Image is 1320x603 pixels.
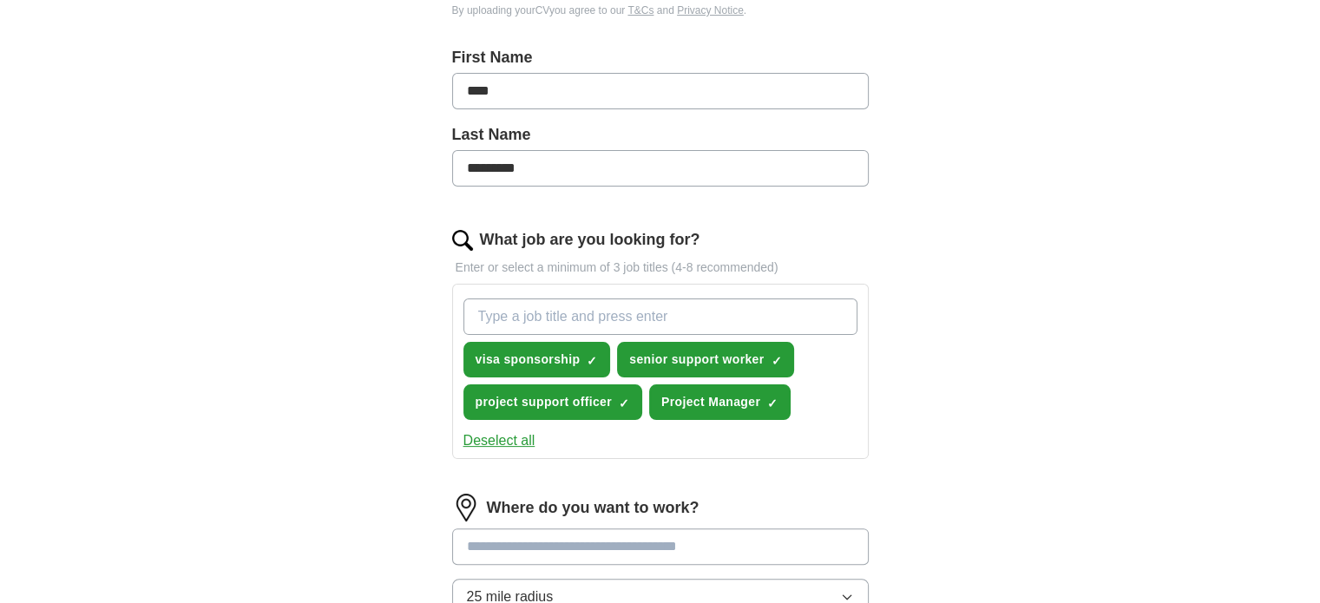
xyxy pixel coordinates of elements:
label: First Name [452,46,869,69]
label: What job are you looking for? [480,228,700,252]
span: ✓ [587,354,597,368]
a: Privacy Notice [677,4,744,16]
button: visa sponsorship✓ [463,342,611,377]
input: Type a job title and press enter [463,298,857,335]
button: Project Manager✓ [649,384,791,420]
button: Deselect all [463,430,535,451]
span: visa sponsorship [476,351,581,369]
span: senior support worker [629,351,764,369]
img: search.png [452,230,473,251]
button: project support officer✓ [463,384,642,420]
label: Last Name [452,123,869,147]
div: By uploading your CV you agree to our and . [452,3,869,18]
span: ✓ [767,397,778,410]
span: ✓ [619,397,629,410]
p: Enter or select a minimum of 3 job titles (4-8 recommended) [452,259,869,277]
span: Project Manager [661,393,760,411]
label: Where do you want to work? [487,496,699,520]
span: project support officer [476,393,612,411]
span: ✓ [771,354,781,368]
a: T&Cs [627,4,653,16]
img: location.png [452,494,480,521]
button: senior support worker✓ [617,342,794,377]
